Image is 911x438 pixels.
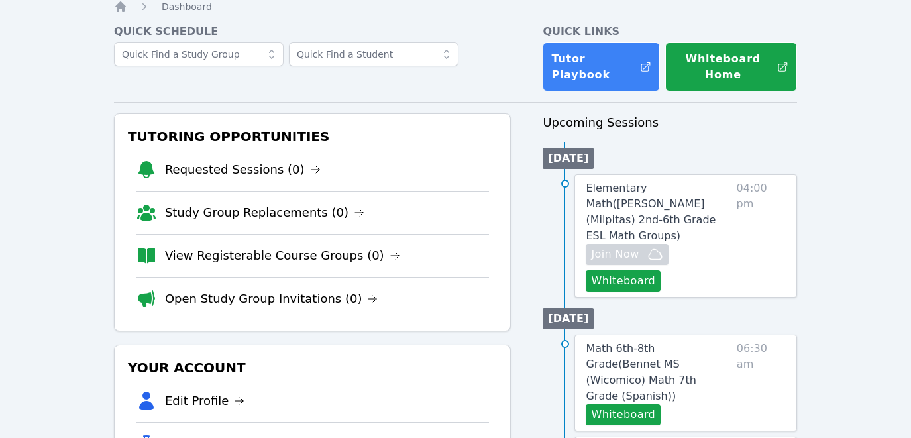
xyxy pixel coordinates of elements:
a: Study Group Replacements (0) [165,203,364,222]
h3: Tutoring Opportunities [125,125,500,148]
a: Open Study Group Invitations (0) [165,290,378,308]
span: 04:00 pm [737,180,786,292]
button: Join Now [586,244,668,265]
a: Elementary Math([PERSON_NAME] (Milpitas) 2nd-6th Grade ESL Math Groups) [586,180,731,244]
a: Requested Sessions (0) [165,160,321,179]
input: Quick Find a Student [289,42,458,66]
a: Math 6th-8th Grade(Bennet MS (Wicomico) Math 7th Grade (Spanish)) [586,341,731,404]
h3: Upcoming Sessions [543,113,797,132]
a: Tutor Playbook [543,42,660,91]
span: Elementary Math ( [PERSON_NAME] (Milpitas) 2nd-6th Grade ESL Math Groups ) [586,182,716,242]
button: Whiteboard [586,404,661,425]
button: Whiteboard Home [665,42,797,91]
h4: Quick Schedule [114,24,511,40]
a: View Registerable Course Groups (0) [165,246,400,265]
h3: Your Account [125,356,500,380]
li: [DATE] [543,308,594,329]
li: [DATE] [543,148,594,169]
button: Whiteboard [586,270,661,292]
span: Dashboard [162,1,212,12]
h4: Quick Links [543,24,797,40]
span: 06:30 am [737,341,786,425]
input: Quick Find a Study Group [114,42,284,66]
span: Math 6th-8th Grade ( Bennet MS (Wicomico) Math 7th Grade (Spanish) ) [586,342,696,402]
a: Edit Profile [165,392,245,410]
span: Join Now [591,246,639,262]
